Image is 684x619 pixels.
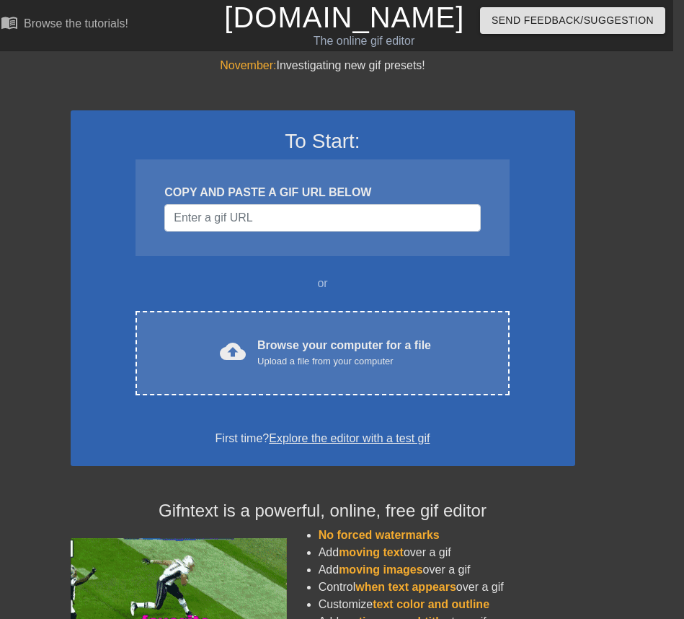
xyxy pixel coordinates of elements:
a: Explore the editor with a test gif [269,432,430,444]
input: Username [164,204,480,232]
a: Browse the tutorials! [1,14,128,36]
div: Investigating new gif presets! [71,57,575,74]
span: text color and outline [373,598,489,610]
div: First time? [89,430,556,447]
div: or [108,275,538,292]
div: Upload a file from your computer [257,354,431,369]
span: moving images [339,563,422,576]
div: Browse the tutorials! [24,17,128,30]
h4: Gifntext is a powerful, online, free gif editor [71,501,575,522]
li: Add over a gif [319,561,575,579]
span: menu_book [1,14,18,31]
span: November: [220,59,276,71]
div: The online gif editor [224,32,503,50]
div: Browse your computer for a file [257,337,431,369]
li: Add over a gif [319,544,575,561]
span: cloud_upload [220,338,246,364]
a: [DOMAIN_NAME] [224,1,464,33]
span: No forced watermarks [319,529,440,541]
li: Customize [319,596,575,613]
h3: To Start: [89,129,556,154]
button: Send Feedback/Suggestion [480,7,665,34]
span: Send Feedback/Suggestion [492,12,654,30]
div: COPY AND PASTE A GIF URL BELOW [164,184,480,201]
span: moving text [339,546,404,558]
span: when text appears [355,581,456,593]
li: Control over a gif [319,579,575,596]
